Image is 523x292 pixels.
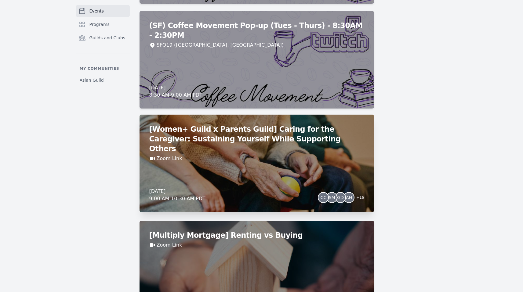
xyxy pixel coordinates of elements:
div: SFO19 ([GEOGRAPHIC_DATA], [GEOGRAPHIC_DATA]) [157,41,284,49]
a: Programs [76,18,130,30]
span: Asian Guild [80,77,104,83]
div: [DATE] 9:00 AM - 10:30 AM PDT [149,188,205,202]
nav: Sidebar [76,5,130,86]
a: Guilds and Clubs [76,32,130,44]
h2: (SF) Coffee Movement Pop-up (Tues - Thurs) - 8:30AM - 2:30PM [149,21,364,40]
a: (SF) Coffee Movement Pop-up (Tues - Thurs) - 8:30AM - 2:30PMSFO19 ([GEOGRAPHIC_DATA], [GEOGRAPHIC... [140,11,374,109]
a: Zoom Link [157,241,182,249]
span: CC [320,195,326,200]
span: AH [346,195,352,200]
span: + 16 [353,194,364,202]
a: Asian Guild [76,75,130,86]
a: Events [76,5,130,17]
a: Zoom Link [157,155,182,162]
span: Programs [89,21,110,27]
h2: [Women+ Guild x Parents Guild] Caring for the Caregiver: Sustaining Yourself While Supporting Others [149,124,364,154]
a: [Women+ Guild x Parents Guild] Caring for the Caregiver: Sustaining Yourself While Supporting Oth... [140,115,374,212]
span: SM [329,195,335,200]
h2: [Multiply Mortgage] Renting vs Buying [149,230,364,240]
span: Events [89,8,104,14]
span: Guilds and Clubs [89,35,125,41]
p: My communities [76,66,130,71]
div: [DATE] 8:30 AM - 9:00 AM PDT [149,84,202,99]
span: GD [337,195,344,200]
